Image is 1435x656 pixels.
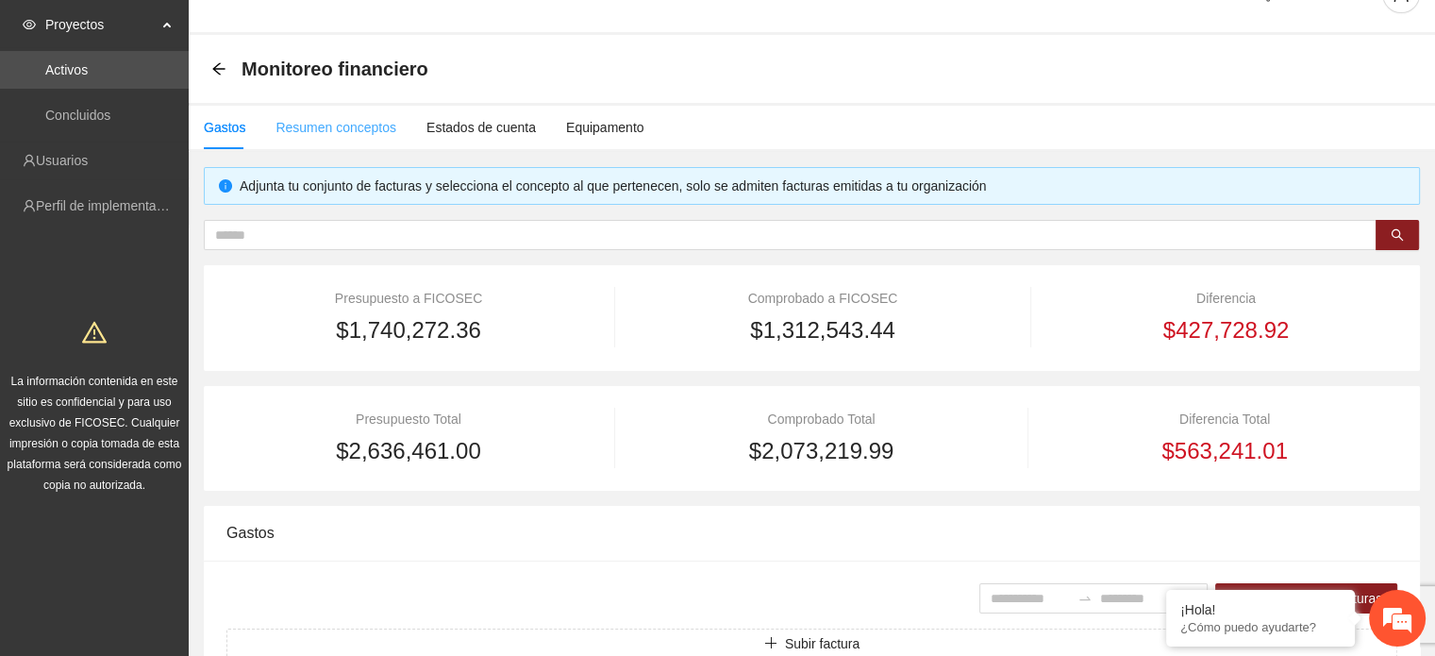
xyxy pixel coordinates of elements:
[1215,583,1397,614] button: Mostrar todas las facturas
[36,198,183,213] a: Perfil de implementadora
[336,433,480,469] span: $2,636,461.00
[309,9,355,55] div: Minimizar ventana de chat en vivo
[1391,228,1404,244] span: search
[1163,312,1289,348] span: $427,728.92
[1055,288,1397,309] div: Diferencia
[45,6,157,43] span: Proyectos
[211,61,226,77] div: Back
[749,433,893,469] span: $2,073,219.99
[226,409,591,429] div: Presupuesto Total
[98,96,317,121] div: Chatee con nosotros ahora
[640,288,1006,309] div: Comprobado a FICOSEC
[1230,588,1382,609] span: Mostrar todas las facturas
[9,447,359,513] textarea: Escriba su mensaje y pulse “Intro”
[1180,602,1341,617] div: ¡Hola!
[226,288,591,309] div: Presupuesto a FICOSEC
[226,506,1397,560] div: Gastos
[785,633,859,654] span: Subir factura
[426,117,536,138] div: Estados de cuenta
[242,54,428,84] span: Monitoreo financiero
[275,117,396,138] div: Resumen conceptos
[36,153,88,168] a: Usuarios
[1161,433,1287,469] span: $563,241.01
[45,108,110,123] a: Concluidos
[240,176,1405,196] div: Adjunta tu conjunto de facturas y selecciona el concepto al que pertenecen, solo se admiten factu...
[1077,591,1093,606] span: to
[23,18,36,31] span: eye
[8,375,182,492] span: La información contenida en este sitio es confidencial y para uso exclusivo de FICOSEC. Cualquier...
[1077,591,1093,606] span: swap-right
[204,117,245,138] div: Gastos
[336,312,480,348] span: $1,740,272.36
[45,62,88,77] a: Activos
[1180,620,1341,634] p: ¿Cómo puedo ayudarte?
[109,218,260,409] span: Estamos en línea.
[566,117,644,138] div: Equipamento
[750,312,894,348] span: $1,312,543.44
[211,61,226,76] span: arrow-left
[640,409,1004,429] div: Comprobado Total
[1376,220,1419,250] button: search
[1052,409,1397,429] div: Diferencia Total
[219,179,232,193] span: info-circle
[764,636,777,651] span: plus
[82,320,107,345] span: warning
